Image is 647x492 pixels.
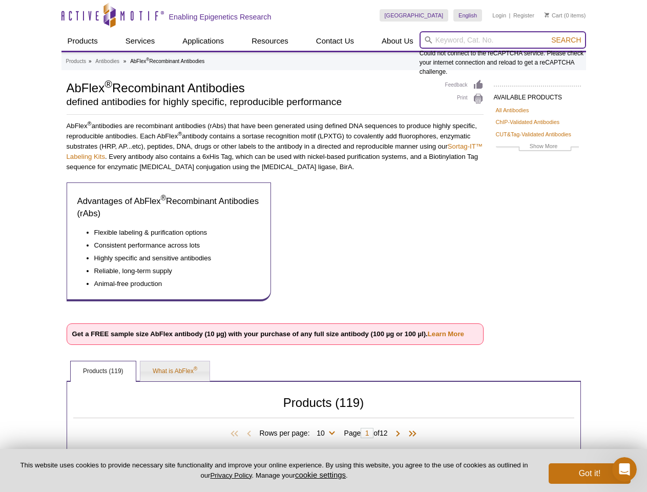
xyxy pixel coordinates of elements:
span: 12 [380,429,388,437]
h3: Advantages of AbFlex Recombinant Antibodies (rAbs) [77,195,261,220]
p: This website uses cookies to provide necessary site functionality and improve your online experie... [16,461,532,480]
li: Flexible labeling & purification options [94,228,251,238]
a: Antibodies [95,57,119,66]
sup: ® [88,120,92,127]
span: Page of [339,428,393,438]
a: English [453,9,482,22]
li: AbFlex Recombinant Antibodies [130,58,204,64]
a: Register [513,12,534,19]
a: Print [445,93,484,105]
a: About Us [375,31,420,51]
button: Search [548,35,584,45]
h2: AVAILABLE PRODUCTS [494,86,581,104]
img: Your Cart [545,12,549,17]
a: Privacy Policy [210,471,252,479]
a: Resources [245,31,295,51]
sup: ® [178,131,182,137]
sup: ® [146,57,149,62]
li: » [89,58,92,64]
sup: ® [194,366,197,372]
a: Products (119) [71,361,136,382]
span: Last Page [403,429,419,439]
span: Rows per page: [259,427,339,438]
a: Cart [545,12,562,19]
li: (0 items) [545,9,586,22]
a: Products [66,57,86,66]
span: Next Page [393,429,403,439]
li: » [123,58,127,64]
a: All Antibodies [496,106,529,115]
a: Feedback [445,79,484,91]
span: First Page [228,429,244,439]
a: Login [492,12,506,19]
input: Keyword, Cat. No. [420,31,586,49]
h2: defined antibodies for highly specific, reproducible performance [67,97,435,107]
a: [GEOGRAPHIC_DATA] [380,9,449,22]
button: Got it! [549,463,631,484]
li: | [509,9,511,22]
li: Consistent performance across lots [94,238,251,251]
a: Learn More [428,330,464,338]
iframe: Recombinant Antibodies - What are they, and why should you be using them? [279,182,484,298]
div: Could not connect to the reCAPTCHA service. Please check your internet connection and reload to g... [420,31,586,76]
a: Products [61,31,104,51]
a: Contact Us [310,31,360,51]
p: AbFlex antibodies are recombinant antibodies (rAbs) that have been generated using defined DNA se... [67,121,484,172]
li: Highly specific and sensitive antibodies [94,251,251,263]
span: Search [551,36,581,44]
h1: AbFlex Recombinant Antibodies [67,79,435,95]
sup: ® [105,78,112,90]
span: Previous Page [244,429,254,439]
h2: Enabling Epigenetics Research [169,12,272,22]
a: Show More [496,141,579,153]
a: What is AbFlex® [140,361,210,382]
a: Services [119,31,161,51]
a: CUT&Tag-Validated Antibodies [496,130,571,139]
strong: Get a FREE sample size AbFlex antibody (10 µg) with your purchase of any full size antibody (100 ... [72,330,464,338]
li: Animal-free production [94,276,251,289]
button: cookie settings [295,470,346,479]
a: ChIP-Validated Antibodies [496,117,560,127]
a: Applications [176,31,230,51]
iframe: Intercom live chat [612,457,637,482]
h2: Products (119) [73,398,574,418]
sup: ® [161,194,166,202]
li: Reliable, long-term supply [94,263,251,276]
